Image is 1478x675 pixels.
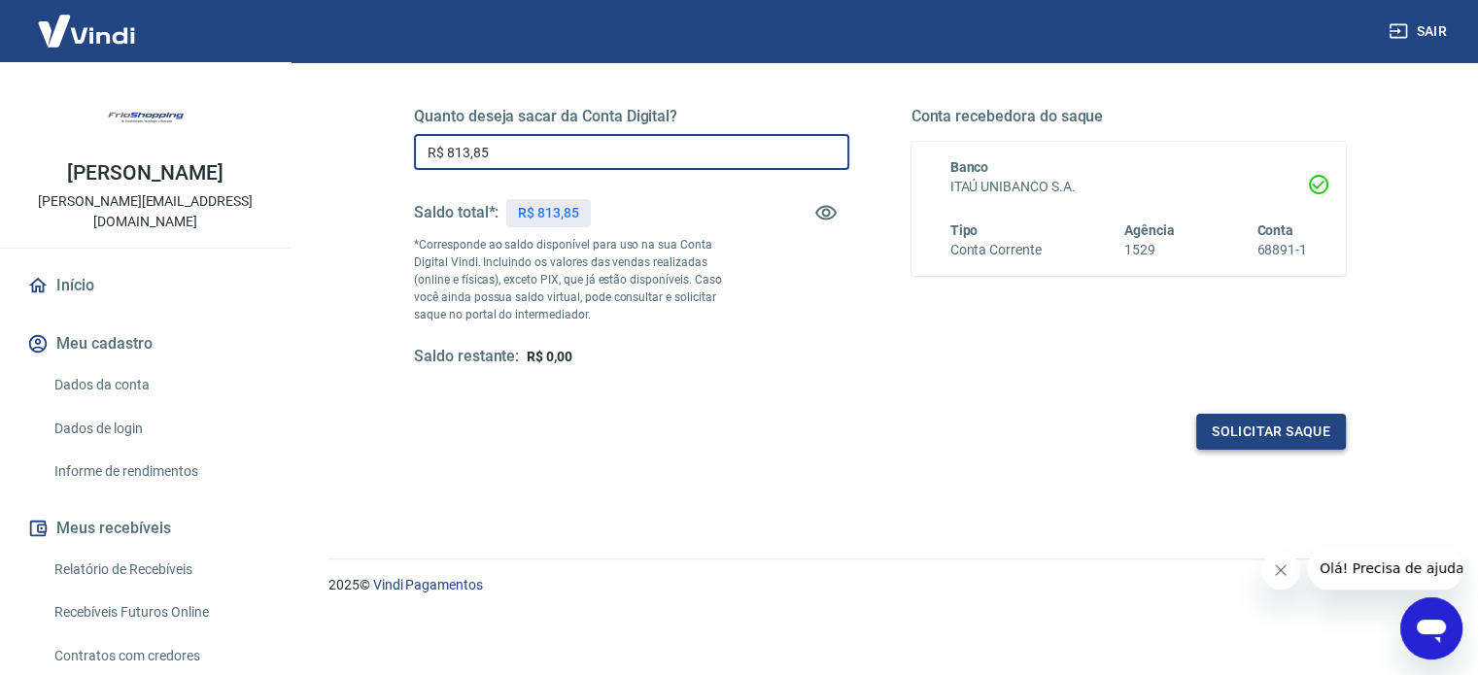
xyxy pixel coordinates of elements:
h6: 68891-1 [1256,240,1307,260]
h6: 1529 [1124,240,1175,260]
p: [PERSON_NAME][EMAIL_ADDRESS][DOMAIN_NAME] [16,191,275,232]
a: Dados da conta [47,365,267,405]
button: Meu cadastro [23,322,267,365]
h5: Saldo restante: [414,347,519,367]
a: Vindi Pagamentos [373,577,483,592]
h5: Quanto deseja sacar da Conta Digital? [414,107,849,126]
iframe: Fechar mensagem [1261,551,1300,590]
a: Início [23,264,267,307]
h5: Conta recebedora do saque [911,107,1347,126]
span: Tipo [950,222,979,238]
button: Meus recebíveis [23,507,267,550]
h5: Saldo total*: [414,203,498,222]
span: Conta [1256,222,1293,238]
iframe: Botão para abrir a janela de mensagens [1400,597,1462,659]
p: *Corresponde ao saldo disponível para uso na sua Conta Digital Vindi. Incluindo os valores das ve... [414,236,740,323]
p: R$ 813,85 [518,203,579,223]
a: Dados de login [47,409,267,449]
button: Solicitar saque [1196,414,1346,450]
span: Agência [1124,222,1175,238]
img: 05b3cb34-28e8-4073-b7ee-254a923d4c8c.jpeg [107,78,185,155]
span: Banco [950,159,989,175]
a: Informe de rendimentos [47,452,267,491]
span: Olá! Precisa de ajuda? [12,14,163,29]
h6: ITAÚ UNIBANCO S.A. [950,177,1308,197]
p: 2025 © [328,575,1431,595]
h6: Conta Corrente [950,240,1042,260]
span: R$ 0,00 [527,349,572,364]
a: Relatório de Recebíveis [47,550,267,590]
p: [PERSON_NAME] [67,163,223,184]
iframe: Mensagem da empresa [1308,547,1462,590]
img: Vindi [23,1,150,60]
button: Sair [1385,14,1455,50]
a: Recebíveis Futuros Online [47,592,267,632]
